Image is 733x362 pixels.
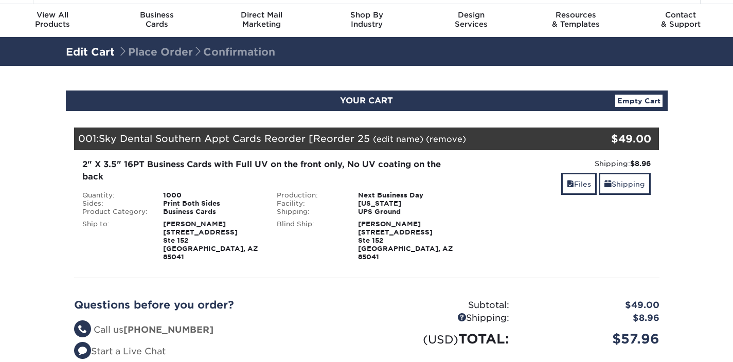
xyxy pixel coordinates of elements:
div: Industry [314,10,419,29]
div: Ship to: [75,220,156,261]
div: $8.96 [517,312,667,325]
a: DesignServices [419,4,524,37]
a: Shop ByIndustry [314,4,419,37]
div: Next Business Day [350,191,464,200]
span: shipping [604,180,612,188]
span: Shop By [314,10,419,20]
span: Contact [628,10,733,20]
span: Resources [524,10,629,20]
a: Empty Cart [615,95,663,107]
a: (edit name) [373,134,423,144]
a: Start a Live Chat [74,346,166,356]
div: Facility: [269,200,350,208]
a: Resources& Templates [524,4,629,37]
div: 2" X 3.5" 16PT Business Cards with Full UV on the front only, No UV coating on the back [82,158,456,183]
span: YOUR CART [340,96,393,105]
div: TOTAL: [367,329,517,349]
div: Shipping: [269,208,350,216]
div: Production: [269,191,350,200]
strong: [PERSON_NAME] [STREET_ADDRESS] Ste 152 [GEOGRAPHIC_DATA], AZ 85041 [163,220,258,261]
strong: [PERSON_NAME] [STREET_ADDRESS] Ste 152 [GEOGRAPHIC_DATA], AZ 85041 [358,220,453,261]
div: Blind Ship: [269,220,350,261]
h2: Questions before you order? [74,299,359,311]
a: Files [561,173,597,195]
div: Print Both Sides [155,200,269,208]
span: Sky Dental Southern Appt Cards Reorder [Reorder 25 [99,133,370,144]
div: 1000 [155,191,269,200]
span: Place Order Confirmation [118,46,275,58]
a: Contact& Support [628,4,733,37]
div: Product Category: [75,208,156,216]
div: Subtotal: [367,299,517,312]
div: $49.00 [562,131,652,147]
span: Business [105,10,210,20]
div: Services [419,10,524,29]
span: files [567,180,574,188]
div: $49.00 [517,299,667,312]
a: Edit Cart [66,46,115,58]
span: Design [419,10,524,20]
div: UPS Ground [350,208,464,216]
div: [US_STATE] [350,200,464,208]
div: 001: [74,128,562,150]
a: Direct MailMarketing [209,4,314,37]
div: Sides: [75,200,156,208]
strong: [PHONE_NUMBER] [123,324,213,335]
a: BusinessCards [105,4,210,37]
div: Business Cards [155,208,269,216]
a: Shipping [599,173,651,195]
div: Cards [105,10,210,29]
strong: $8.96 [630,159,651,168]
span: Direct Mail [209,10,314,20]
div: & Support [628,10,733,29]
div: Shipping: [367,312,517,325]
div: Shipping: [472,158,651,169]
div: $57.96 [517,329,667,349]
a: (remove) [426,134,466,144]
div: & Templates [524,10,629,29]
small: (USD) [423,333,458,346]
li: Call us [74,323,359,337]
div: Marketing [209,10,314,29]
div: Quantity: [75,191,156,200]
